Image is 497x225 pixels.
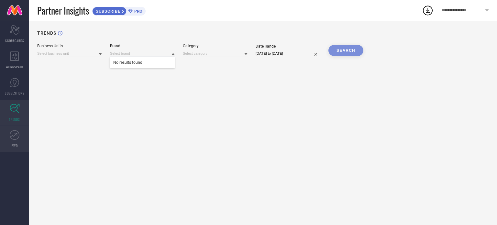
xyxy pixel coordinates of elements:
a: SUBSCRIBEPRO [92,5,146,16]
input: Select category [183,50,248,57]
span: Partner Insights [37,4,89,17]
span: PRO [133,9,142,14]
div: Business Units [37,44,102,48]
span: No results found [110,57,175,68]
div: Open download list [422,5,434,16]
div: Date Range [256,44,320,49]
span: TRENDS [9,117,20,122]
input: Select date range [256,50,320,57]
span: SUBSCRIBE [93,9,122,14]
input: Select brand [110,50,175,57]
div: Category [183,44,248,48]
span: WORKSPACE [6,64,24,69]
span: FWD [12,143,18,148]
input: Select business unit [37,50,102,57]
div: Brand [110,44,175,48]
span: SCORECARDS [5,38,24,43]
span: SUGGESTIONS [5,91,25,96]
h1: TRENDS [37,30,56,36]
